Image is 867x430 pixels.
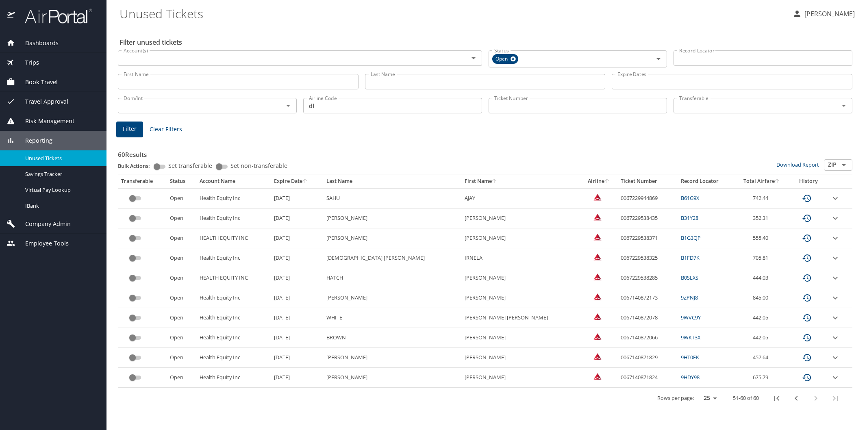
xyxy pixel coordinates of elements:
th: Ticket Number [617,174,677,188]
button: expand row [830,353,840,363]
td: Open [167,228,196,248]
img: airportal-logo.png [16,8,92,24]
td: 0067229538285 [617,268,677,288]
a: B0SLXS [681,274,698,281]
td: 442.05 [734,328,790,348]
td: Health Equity Inc [196,348,271,368]
table: custom pagination table [118,174,852,409]
button: expand row [830,213,840,223]
button: Filter [116,122,143,137]
th: Account Name [196,174,271,188]
td: [PERSON_NAME] [461,208,580,228]
button: expand row [830,273,840,283]
td: [DATE] [271,348,323,368]
button: Clear Filters [146,122,185,137]
td: 555.40 [734,228,790,248]
td: [DATE] [271,188,323,208]
td: HEALTH EQUITY INC [196,228,271,248]
span: Set non-transferable [230,163,287,169]
td: 845.00 [734,288,790,308]
span: Employee Tools [15,239,69,248]
img: Delta Airlines [593,273,602,281]
td: [DATE] [271,288,323,308]
td: [PERSON_NAME] [461,228,580,248]
td: 444.03 [734,268,790,288]
span: Trips [15,58,39,67]
button: sort [302,179,308,184]
p: Rows per page: [657,395,694,401]
img: Delta Airlines [593,293,602,301]
td: WHITE [323,308,462,328]
th: Total Airfare [734,174,790,188]
h1: Unused Tickets [120,1,786,26]
td: [PERSON_NAME] [323,288,462,308]
p: 51-60 of 60 [733,395,759,401]
th: Expire Date [271,174,323,188]
td: 0067140872078 [617,308,677,328]
img: Delta Airlines [593,253,602,261]
span: Filter [123,124,137,134]
span: Risk Management [15,117,74,126]
span: Virtual Pay Lookup [25,186,97,194]
td: [DATE] [271,268,323,288]
span: Set transferable [168,163,212,169]
span: Reporting [15,136,52,145]
td: [PERSON_NAME] [461,368,580,388]
td: [PERSON_NAME] [323,228,462,248]
td: Open [167,248,196,268]
td: Open [167,268,196,288]
td: Open [167,188,196,208]
td: 675.79 [734,368,790,388]
button: [PERSON_NAME] [789,7,858,21]
a: 9WVC9Y [681,314,701,321]
td: HATCH [323,268,462,288]
h3: 60 Results [118,145,852,159]
td: Health Equity Inc [196,328,271,348]
td: SAHU [323,188,462,208]
td: [PERSON_NAME] [PERSON_NAME] [461,308,580,328]
button: Open [282,100,294,111]
p: Bulk Actions: [118,162,156,169]
td: Open [167,328,196,348]
td: [PERSON_NAME] [461,348,580,368]
button: sort [604,179,610,184]
td: [PERSON_NAME] [461,268,580,288]
button: Open [653,53,664,65]
td: [PERSON_NAME] [461,288,580,308]
td: [DATE] [271,248,323,268]
td: Open [167,288,196,308]
th: First Name [461,174,580,188]
a: B61G9X [681,194,699,202]
td: [DATE] [271,228,323,248]
button: sort [775,179,780,184]
td: 457.64 [734,348,790,368]
td: 0067229538325 [617,248,677,268]
img: Delta Airlines [593,372,602,380]
span: Dashboards [15,39,59,48]
td: IRNELA [461,248,580,268]
button: expand row [830,313,840,323]
button: expand row [830,193,840,203]
button: expand row [830,253,840,263]
span: Travel Approval [15,97,68,106]
img: Delta Airlines [593,213,602,221]
td: HEALTH EQUITY INC [196,268,271,288]
img: icon-airportal.png [7,8,16,24]
td: [PERSON_NAME] [461,328,580,348]
button: previous page [787,389,806,408]
td: 705.81 [734,248,790,268]
a: 9HT0FK [681,354,699,361]
td: 352.31 [734,208,790,228]
button: first page [767,389,787,408]
td: [DATE] [271,308,323,328]
td: [PERSON_NAME] [323,368,462,388]
a: 9WKT3X [681,334,700,341]
td: Health Equity Inc [196,188,271,208]
a: 9ZPNJ8 [681,294,698,301]
span: Clear Filters [150,124,182,135]
td: Open [167,208,196,228]
span: Company Admin [15,219,71,228]
span: Unused Tickets [25,154,97,162]
td: [DEMOGRAPHIC_DATA] [PERSON_NAME] [323,248,462,268]
th: History [790,174,827,188]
